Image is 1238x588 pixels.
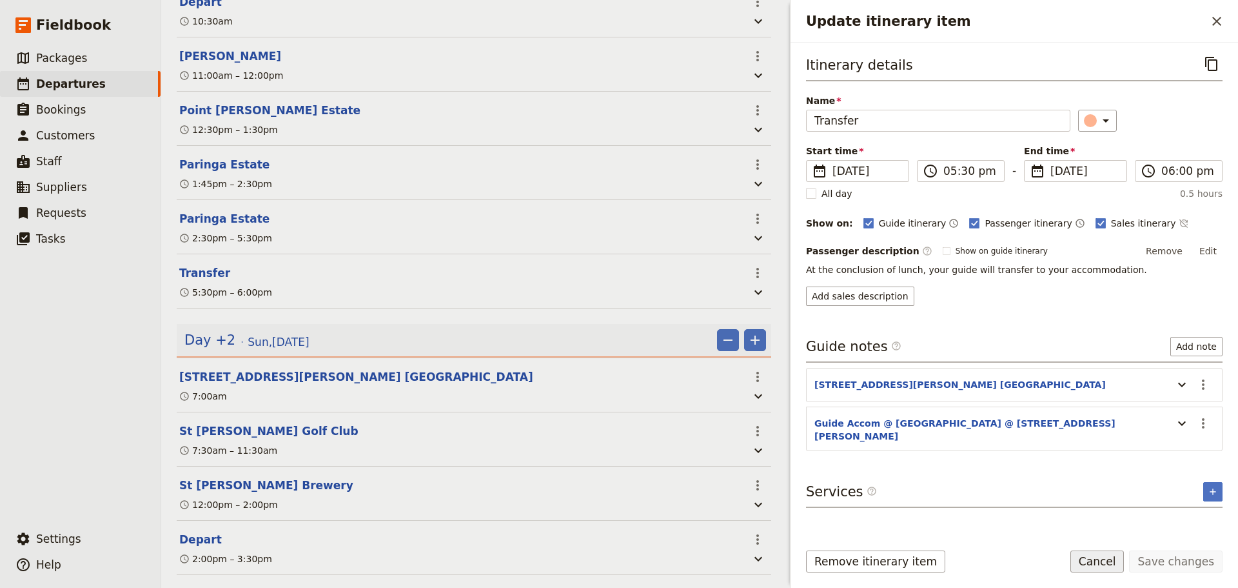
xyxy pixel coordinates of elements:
button: Copy itinerary item [1201,53,1223,75]
span: [DATE] [832,163,901,179]
button: Guide Accom @ [GEOGRAPHIC_DATA] @ [STREET_ADDRESS][PERSON_NAME] [814,417,1166,443]
button: Actions [747,45,769,67]
button: Edit this itinerary item [179,532,222,547]
span: Name [806,94,1070,107]
div: 11:00am – 12:00pm [179,69,283,82]
div: 12:00pm – 2:00pm [179,498,278,511]
button: Actions [747,154,769,176]
button: Actions [747,99,769,121]
span: Show on guide itinerary [956,246,1048,256]
span: Departures [36,77,106,90]
button: Edit this itinerary item [179,265,230,281]
span: ​ [891,341,901,356]
button: Actions [747,366,769,388]
button: Edit this itinerary item [179,48,281,64]
span: [DATE] [1050,163,1119,179]
button: Actions [747,474,769,496]
div: ​ [1085,113,1114,128]
span: All day [821,187,852,200]
input: ​ [943,163,996,179]
span: Suppliers [36,181,87,194]
button: Remove [1140,241,1188,261]
button: Edit [1194,241,1223,261]
div: 7:00am [179,390,227,403]
h3: Itinerary details [806,56,913,75]
button: Add sales description [806,287,914,306]
h3: Guide notes [806,337,901,356]
span: ​ [1030,163,1045,179]
span: Staff [36,155,62,168]
span: Sales itinerary [1111,217,1176,230]
button: Edit this itinerary item [179,103,360,118]
span: Settings [36,532,81,545]
span: At the conclusion of lunch, your guide will transfer to your accommodation. [806,265,1147,275]
button: Cancel [1070,551,1125,573]
button: Time shown on guide itinerary [948,216,959,231]
span: ​ [867,486,877,496]
button: Edit this itinerary item [179,211,270,227]
button: Actions [1192,374,1214,396]
h3: Services [806,482,877,502]
span: Start time [806,145,909,157]
span: Packages [36,52,87,65]
span: Tasks [36,232,66,245]
button: Edit this itinerary item [179,157,270,172]
button: Add [744,329,766,351]
span: Help [36,558,61,571]
button: Edit this itinerary item [179,478,353,493]
button: Actions [747,262,769,284]
span: Requests [36,207,86,219]
span: Customers [36,129,95,142]
input: ​ [1161,163,1214,179]
span: ​ [922,246,932,256]
button: Actions [747,208,769,230]
div: Show on: [806,217,853,230]
button: ​ [1078,110,1117,132]
label: Passenger description [806,245,932,258]
span: ​ [812,163,827,179]
button: Actions [747,420,769,442]
button: Save changes [1129,551,1223,573]
span: Guide itinerary [879,217,947,230]
button: Close drawer [1206,10,1228,32]
button: Actions [1192,412,1214,434]
span: ​ [891,341,901,351]
input: Name [806,110,1070,132]
div: 2:30pm – 5:30pm [179,232,272,245]
button: Edit this itinerary item [179,423,359,439]
span: Day +2 [184,330,235,350]
button: Actions [747,529,769,551]
h2: Update itinerary item [806,12,1206,31]
div: 1:45pm – 2:30pm [179,177,272,190]
button: Remove [717,329,739,351]
button: Remove itinerary item [806,551,945,573]
span: End time [1024,145,1127,157]
span: ​ [923,163,938,179]
div: 12:30pm – 1:30pm [179,123,278,136]
span: Fieldbook [36,15,111,35]
span: ​ [867,486,877,502]
button: Add note [1170,337,1223,356]
div: 7:30am – 11:30am [179,444,277,457]
span: Bookings [36,103,86,116]
button: Time shown on passenger itinerary [1075,216,1085,231]
span: - [1012,163,1016,182]
span: 0.5 hours [1180,187,1223,200]
button: Time not shown on sales itinerary [1179,216,1189,231]
button: [STREET_ADDRESS][PERSON_NAME] [GEOGRAPHIC_DATA] [814,378,1106,391]
button: Add service inclusion [1203,482,1223,502]
div: 2:00pm – 3:30pm [179,553,272,565]
button: Edit this itinerary item [179,369,533,385]
div: 5:30pm – 6:00pm [179,286,272,299]
span: Passenger itinerary [985,217,1072,230]
span: ​ [1141,163,1156,179]
div: 10:30am [179,15,233,28]
span: Sun , [DATE] [248,334,309,350]
button: Edit day information [184,330,309,350]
